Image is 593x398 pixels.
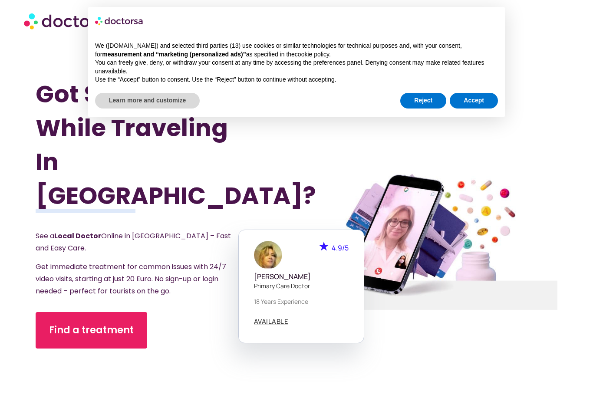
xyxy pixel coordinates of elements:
[450,93,498,109] button: Accept
[95,42,498,59] p: We ([DOMAIN_NAME]) and selected third parties (13) use cookies or similar technologies for techni...
[36,231,231,253] span: See a Online in [GEOGRAPHIC_DATA] – Fast and Easy Care.
[95,93,200,109] button: Learn more and customize
[36,77,257,213] h1: Got Sick While Traveling In [GEOGRAPHIC_DATA]?
[254,318,289,325] a: AVAILABLE
[49,323,134,337] span: Find a treatment
[54,231,101,241] strong: Local Doctor
[295,51,329,58] a: cookie policy
[102,51,246,58] strong: measurement and “marketing (personalized ads)”
[36,262,226,296] span: Get immediate treatment for common issues with 24/7 video visits, starting at just 20 Euro. No si...
[254,273,349,281] h5: [PERSON_NAME]
[95,59,498,76] p: You can freely give, deny, or withdraw your consent at any time by accessing the preferences pane...
[254,297,349,306] p: 18 years experience
[95,14,144,28] img: logo
[95,76,498,84] p: Use the “Accept” button to consent. Use the “Reject” button to continue without accepting.
[254,281,349,290] p: Primary care doctor
[332,243,349,253] span: 4.9/5
[36,312,147,349] a: Find a treatment
[400,93,446,109] button: Reject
